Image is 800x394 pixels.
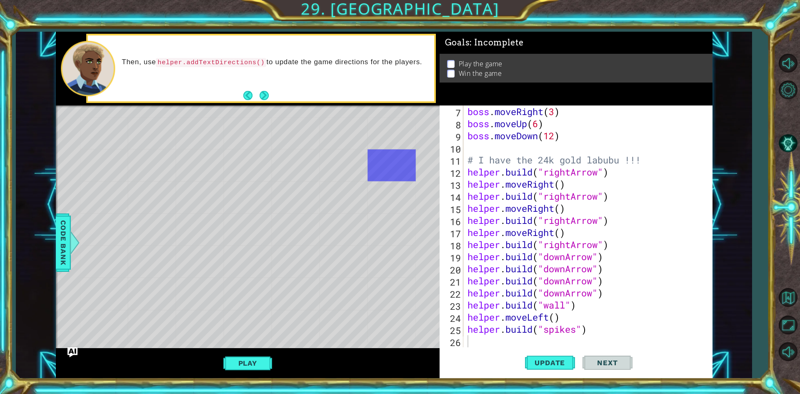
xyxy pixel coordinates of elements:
[244,256,252,268] span: @
[525,349,575,376] button: Update
[776,313,800,337] button: Maximize Browser
[459,69,502,78] p: Win the game
[260,91,269,100] button: Next
[441,216,463,228] div: 16
[776,78,800,102] button: Level Options
[459,59,502,68] p: Play the game
[441,300,463,312] div: 23
[223,355,272,371] button: Play
[156,58,266,67] code: helper.addTextDirections()
[80,117,416,342] div: Level Map
[441,264,463,276] div: 20
[441,252,463,264] div: 19
[776,51,800,75] button: Disable Screen Reader Mode
[441,203,463,216] div: 15
[441,131,463,143] div: 9
[441,276,463,288] div: 21
[441,191,463,203] div: 14
[122,58,428,67] p: Then, use to update the game directions for the players.
[441,228,463,240] div: 17
[441,143,463,155] div: 10
[441,179,463,191] div: 13
[441,324,463,336] div: 25
[243,91,260,100] button: Back
[441,107,463,119] div: 7
[776,284,800,312] a: Back to Map
[776,286,800,310] button: Back to Map
[441,167,463,179] div: 12
[582,349,632,376] button: Next
[445,38,524,48] span: Goals
[589,359,626,367] span: Next
[470,38,523,48] span: : Incomplete
[441,155,463,167] div: 11
[196,159,203,171] span: #
[776,131,800,156] button: AI Hint
[441,288,463,300] div: 22
[776,340,800,364] button: Mute
[441,336,463,349] div: 26
[67,347,77,357] button: Ask AI
[57,217,70,268] span: Code Bank
[441,119,463,131] div: 8
[526,359,573,367] span: Update
[441,240,463,252] div: 18
[441,312,463,324] div: 24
